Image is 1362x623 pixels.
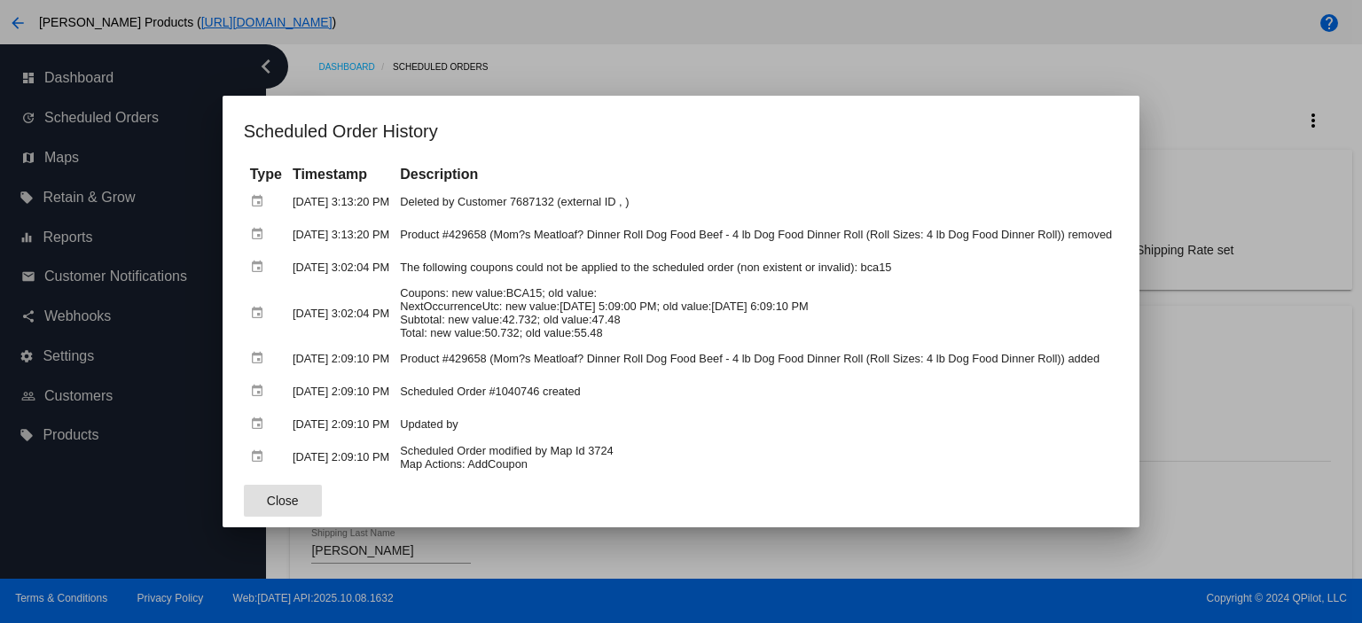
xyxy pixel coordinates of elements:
[395,284,1116,341] td: Coupons: new value:BCA15; old value: NextOccurrenceUtc: new value:[DATE] 5:09:00 PM; old value:[D...
[267,494,299,508] span: Close
[250,300,271,327] mat-icon: event
[288,441,394,472] td: [DATE] 2:09:10 PM
[288,343,394,374] td: [DATE] 2:09:10 PM
[395,409,1116,440] td: Updated by
[395,343,1116,374] td: Product #429658 (Mom?s Meatloaf? Dinner Roll Dog Food Beef - 4 lb Dog Food Dinner Roll (Roll Size...
[288,409,394,440] td: [DATE] 2:09:10 PM
[395,186,1116,217] td: Deleted by Customer 7687132 (external ID , )
[288,252,394,283] td: [DATE] 3:02:04 PM
[395,376,1116,407] td: Scheduled Order #1040746 created
[244,117,1118,145] h1: Scheduled Order History
[250,188,271,215] mat-icon: event
[250,221,271,248] mat-icon: event
[250,443,271,471] mat-icon: event
[250,378,271,405] mat-icon: event
[395,165,1116,184] th: Description
[250,410,271,438] mat-icon: event
[395,219,1116,250] td: Product #429658 (Mom?s Meatloaf? Dinner Roll Dog Food Beef - 4 lb Dog Food Dinner Roll (Roll Size...
[288,186,394,217] td: [DATE] 3:13:20 PM
[288,219,394,250] td: [DATE] 3:13:20 PM
[250,345,271,372] mat-icon: event
[246,165,286,184] th: Type
[288,284,394,341] td: [DATE] 3:02:04 PM
[395,252,1116,283] td: The following coupons could not be applied to the scheduled order (non existent or invalid): bca15
[395,441,1116,472] td: Scheduled Order modified by Map Id 3724 Map Actions: AddCoupon
[288,376,394,407] td: [DATE] 2:09:10 PM
[288,165,394,184] th: Timestamp
[250,253,271,281] mat-icon: event
[244,485,322,517] button: Close dialog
